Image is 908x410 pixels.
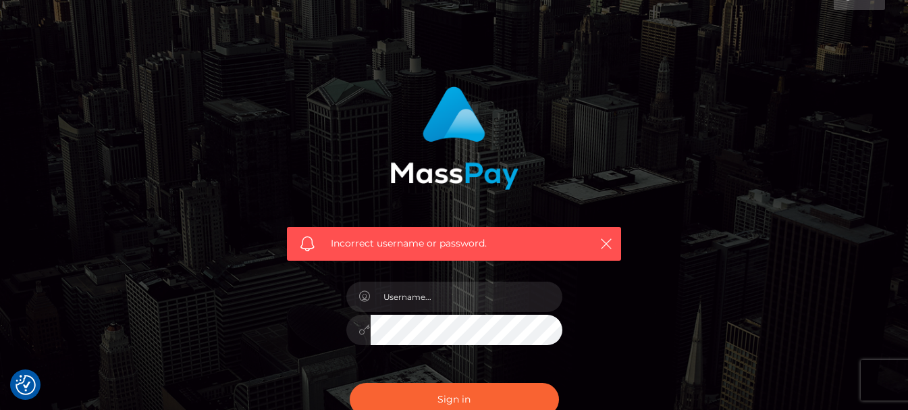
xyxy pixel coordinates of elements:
span: Incorrect username or password. [331,236,577,251]
img: MassPay Login [390,86,518,190]
button: Consent Preferences [16,375,36,395]
input: Username... [371,282,562,312]
img: Revisit consent button [16,375,36,395]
